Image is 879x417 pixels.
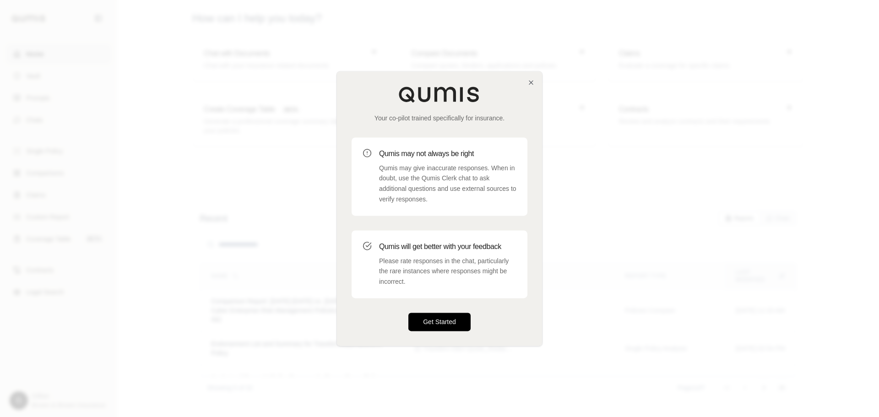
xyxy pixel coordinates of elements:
h3: Qumis will get better with your feedback [379,241,516,252]
p: Please rate responses in the chat, particularly the rare instances where responses might be incor... [379,256,516,287]
p: Your co-pilot trained specifically for insurance. [352,114,527,123]
h3: Qumis may not always be right [379,148,516,159]
img: Qumis Logo [398,86,481,103]
button: Get Started [408,313,471,331]
p: Qumis may give inaccurate responses. When in doubt, use the Qumis Clerk chat to ask additional qu... [379,163,516,205]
